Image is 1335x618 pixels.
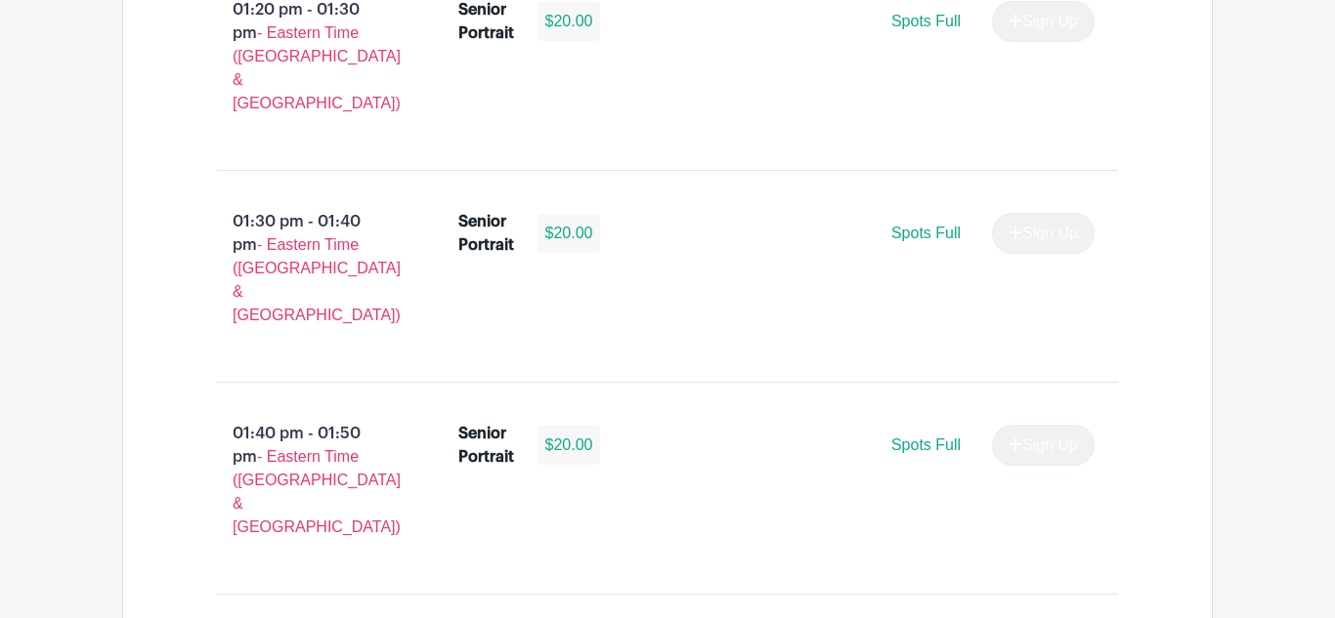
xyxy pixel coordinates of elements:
[233,24,401,111] span: - Eastern Time ([GEOGRAPHIC_DATA] & [GEOGRAPHIC_DATA])
[186,414,427,547] p: 01:40 pm - 01:50 pm
[891,13,961,29] span: Spots Full
[458,210,514,257] div: Senior Portrait
[233,448,401,535] span: - Eastern Time ([GEOGRAPHIC_DATA] & [GEOGRAPHIC_DATA])
[891,436,961,453] span: Spots Full
[458,422,514,469] div: Senior Portrait
[538,2,601,41] div: $20.00
[538,214,601,253] div: $20.00
[891,225,961,241] span: Spots Full
[538,426,601,465] div: $20.00
[186,202,427,335] p: 01:30 pm - 01:40 pm
[233,236,401,323] span: - Eastern Time ([GEOGRAPHIC_DATA] & [GEOGRAPHIC_DATA])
